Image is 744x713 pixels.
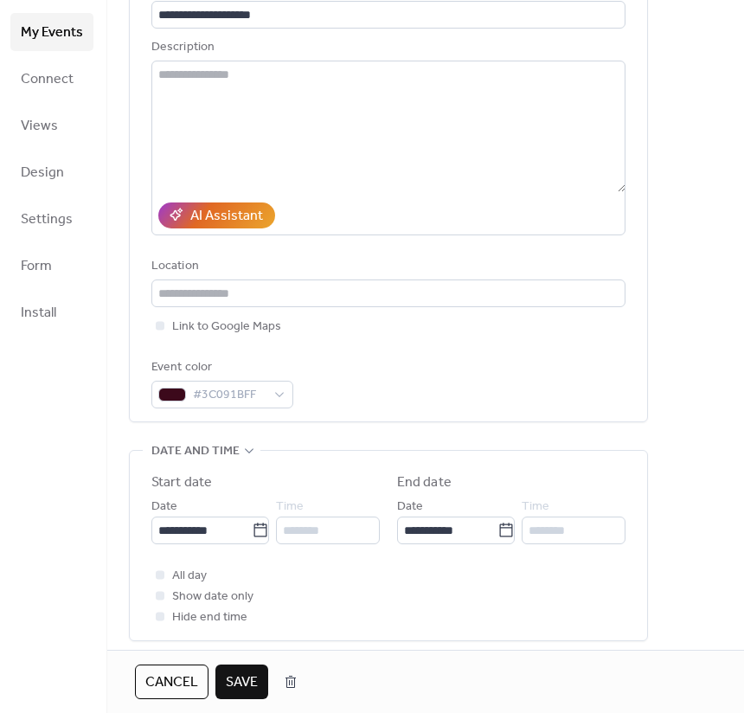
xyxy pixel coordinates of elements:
button: Cancel [135,665,208,699]
a: Form [10,247,93,285]
a: Settings [10,200,93,238]
div: AI Assistant [190,206,263,227]
span: Hide end time [172,607,247,628]
span: #3C091BFF [193,385,266,406]
a: Views [10,106,93,145]
a: Install [10,293,93,331]
span: Time [276,497,304,517]
span: Form [21,253,52,280]
a: Design [10,153,93,191]
div: Start date [151,472,212,493]
span: All day [172,566,207,587]
a: My Events [10,13,93,51]
span: My Events [21,19,83,47]
div: Description [151,37,622,58]
button: AI Assistant [158,202,275,228]
button: Save [215,665,268,699]
span: Save [226,672,258,693]
span: Design [21,159,64,187]
span: Date [151,497,177,517]
span: Date and time [151,441,240,462]
span: Show date only [172,587,253,607]
div: Location [151,256,622,277]
span: Connect [21,66,74,93]
div: Event color [151,357,290,378]
span: Link to Google Maps [172,317,281,337]
span: Views [21,112,58,140]
span: Date [397,497,423,517]
span: Cancel [145,672,198,693]
span: Settings [21,206,73,234]
a: Connect [10,60,93,98]
div: End date [397,472,452,493]
span: Time [522,497,549,517]
span: Install [21,299,56,327]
